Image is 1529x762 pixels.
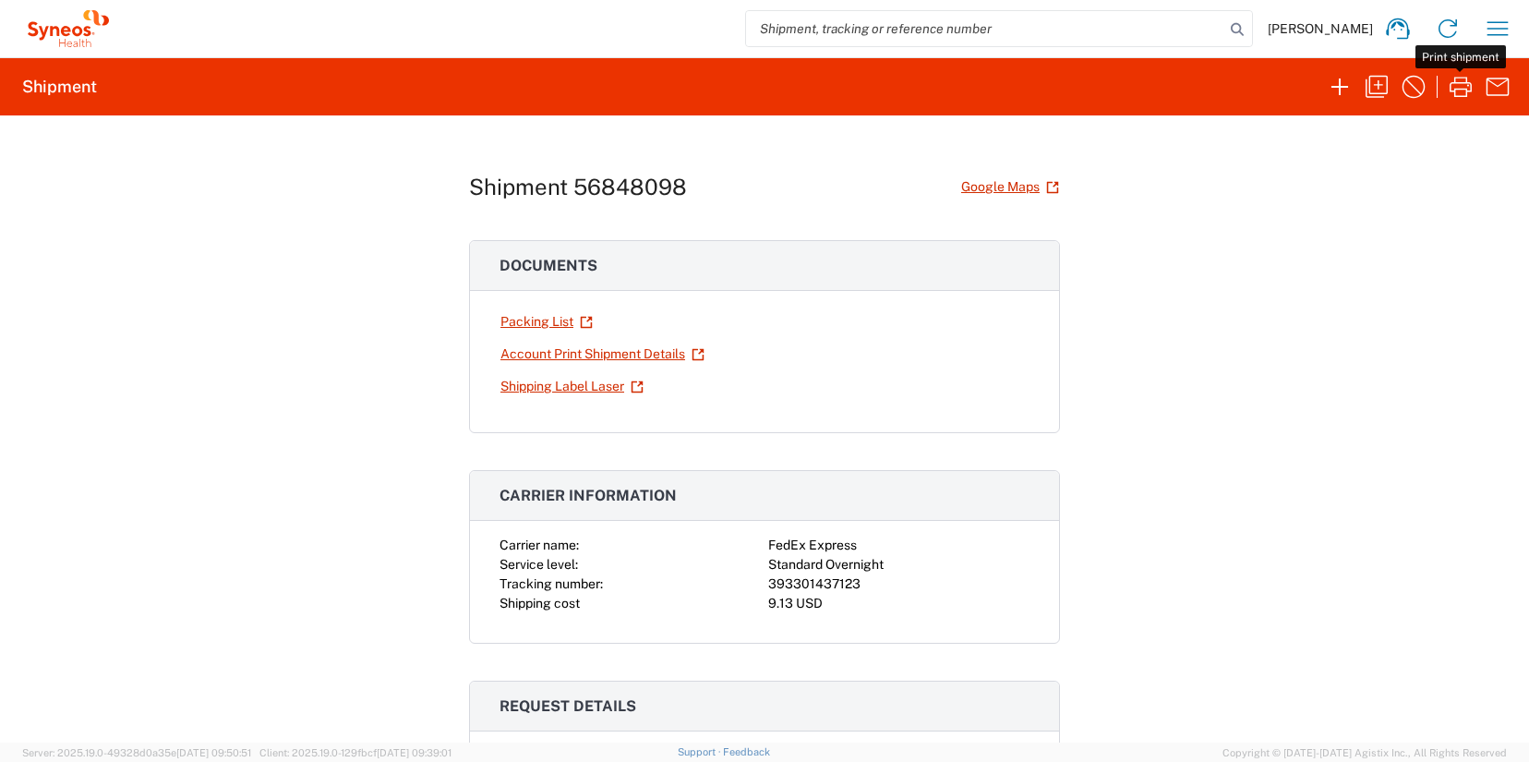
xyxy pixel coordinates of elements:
h1: Shipment 56848098 [469,174,687,200]
span: Documents [500,257,597,274]
span: [PERSON_NAME] [1268,20,1373,37]
span: [DATE] 09:50:51 [176,747,251,758]
h2: Shipment [22,76,97,98]
div: 9.13 USD [768,594,1029,613]
span: Request details [500,697,636,715]
div: FedEx Express [768,536,1029,555]
a: Google Maps [960,171,1060,203]
a: Shipping Label Laser [500,370,644,403]
span: Carrier name: [500,538,579,552]
span: Service level: [500,557,578,572]
span: Client: 2025.19.0-129fbcf [259,747,451,758]
span: Copyright © [DATE]-[DATE] Agistix Inc., All Rights Reserved [1222,744,1507,761]
a: Account Print Shipment Details [500,338,705,370]
span: Shipping cost [500,596,580,611]
div: 393301437123 [768,575,1029,594]
a: Support [678,746,724,757]
span: Server: 2025.19.0-49328d0a35e [22,747,251,758]
input: Shipment, tracking or reference number [746,11,1224,46]
div: Standard Overnight [768,555,1029,575]
span: Carrier information [500,487,677,504]
span: [DATE] 09:39:01 [377,747,451,758]
a: Feedback [723,746,770,757]
span: Tracking number: [500,576,603,591]
a: Packing List [500,306,594,338]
